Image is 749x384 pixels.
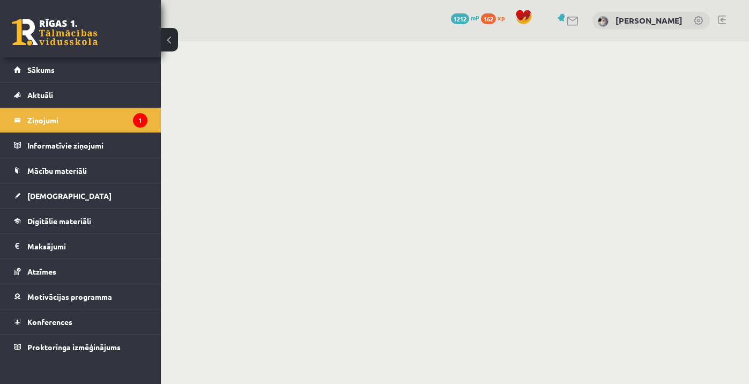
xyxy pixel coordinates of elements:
a: Proktoringa izmēģinājums [14,335,147,359]
a: Ziņojumi1 [14,108,147,132]
a: Aktuāli [14,83,147,107]
legend: Informatīvie ziņojumi [27,133,147,158]
legend: Maksājumi [27,234,147,259]
span: Mācību materiāli [27,166,87,175]
a: 162 xp [481,13,510,22]
a: Maksājumi [14,234,147,259]
span: Proktoringa izmēģinājums [27,342,121,352]
span: Aktuāli [27,90,53,100]
a: Konferences [14,309,147,334]
a: Digitālie materiāli [14,209,147,233]
img: Emīlija Kajaka [598,16,609,27]
a: [DEMOGRAPHIC_DATA] [14,183,147,208]
a: Motivācijas programma [14,284,147,309]
span: mP [471,13,479,22]
span: 1212 [451,13,469,24]
span: Motivācijas programma [27,292,112,301]
span: [DEMOGRAPHIC_DATA] [27,191,112,201]
a: 1212 mP [451,13,479,22]
span: Digitālie materiāli [27,216,91,226]
a: Mācību materiāli [14,158,147,183]
a: Sākums [14,57,147,82]
span: 162 [481,13,496,24]
span: Atzīmes [27,267,56,276]
a: Rīgas 1. Tālmācības vidusskola [12,19,98,46]
a: [PERSON_NAME] [615,15,683,26]
span: Konferences [27,317,72,327]
i: 1 [133,113,147,128]
a: Informatīvie ziņojumi [14,133,147,158]
span: xp [498,13,505,22]
legend: Ziņojumi [27,108,147,132]
span: Sākums [27,65,55,75]
a: Atzīmes [14,259,147,284]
